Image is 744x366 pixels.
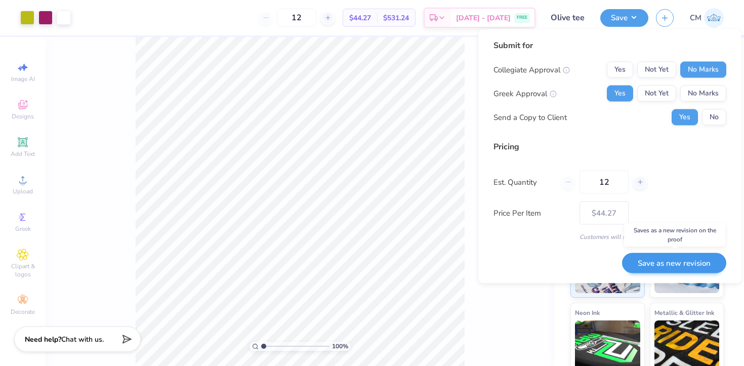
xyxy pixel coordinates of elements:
[637,62,676,78] button: Not Yet
[575,307,600,318] span: Neon Ink
[349,13,371,23] span: $44.27
[493,232,726,241] div: Customers will see this price on HQ.
[600,9,648,27] button: Save
[702,109,726,126] button: No
[493,111,567,123] div: Send a Copy to Client
[622,253,726,273] button: Save as new revision
[25,335,61,344] strong: Need help?
[607,86,633,102] button: Yes
[15,225,31,233] span: Greek
[61,335,104,344] span: Chat with us.
[493,176,554,188] label: Est. Quantity
[277,9,316,27] input: – –
[607,62,633,78] button: Yes
[493,141,726,153] div: Pricing
[493,88,557,99] div: Greek Approval
[493,39,726,52] div: Submit for
[493,207,572,219] label: Price Per Item
[493,64,570,75] div: Collegiate Approval
[624,223,725,247] div: Saves as a new revision on the proof
[580,171,629,194] input: – –
[517,14,527,21] span: FREE
[680,86,726,102] button: No Marks
[690,8,724,28] a: CM
[332,342,348,351] span: 100 %
[654,307,714,318] span: Metallic & Glitter Ink
[680,62,726,78] button: No Marks
[690,12,701,24] span: CM
[5,262,40,278] span: Clipart & logos
[456,13,511,23] span: [DATE] - [DATE]
[12,112,34,120] span: Designs
[543,8,593,28] input: Untitled Design
[11,308,35,316] span: Decorate
[11,150,35,158] span: Add Text
[13,187,33,195] span: Upload
[637,86,676,102] button: Not Yet
[383,13,409,23] span: $531.24
[704,8,724,28] img: Chloe Murlin
[672,109,698,126] button: Yes
[11,75,35,83] span: Image AI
